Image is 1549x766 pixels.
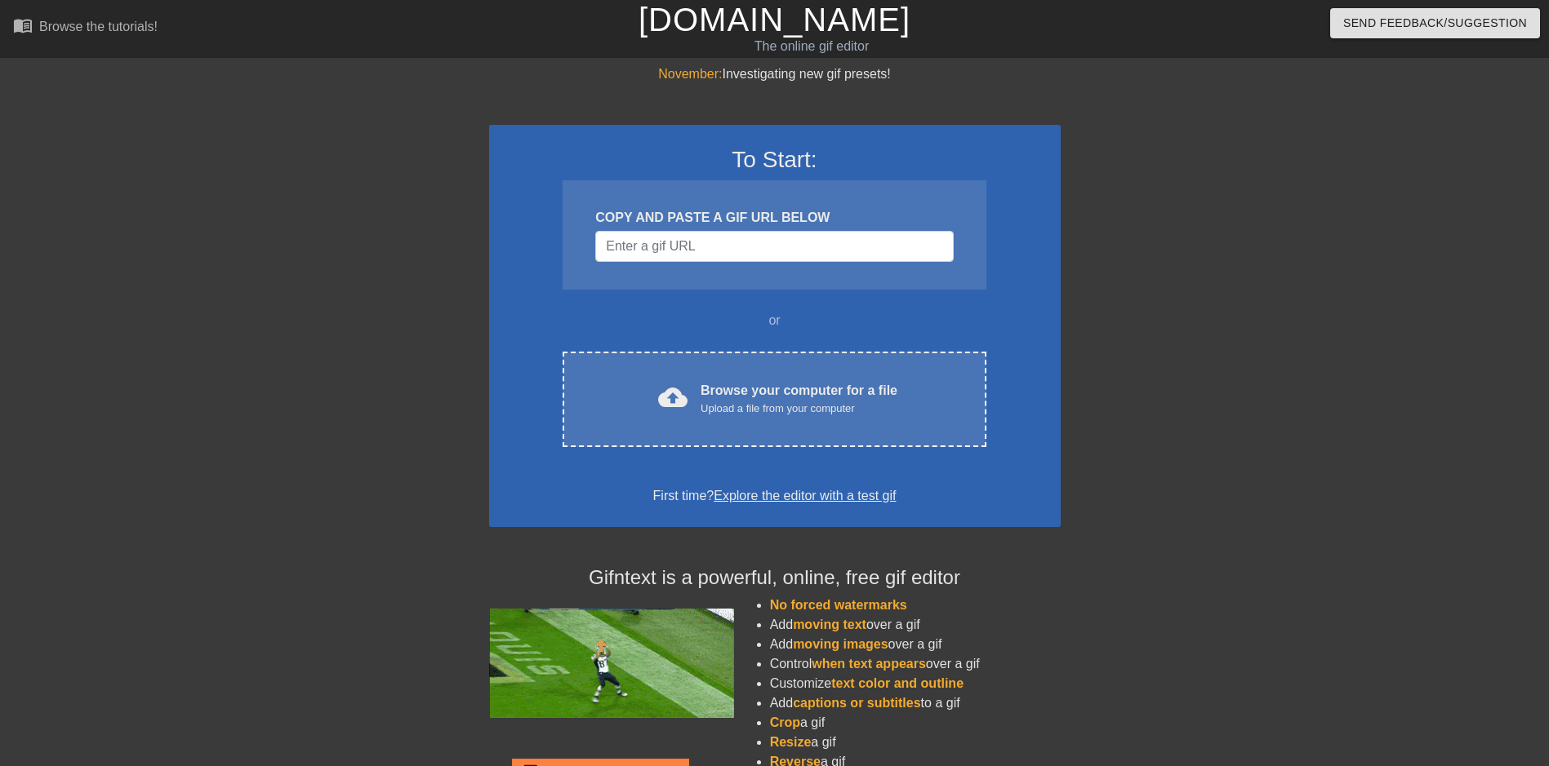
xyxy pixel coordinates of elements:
[770,735,812,749] span: Resize
[595,231,953,262] input: Username
[793,696,920,710] span: captions or subtitles
[770,713,1061,733] li: a gif
[770,615,1061,635] li: Add over a gif
[489,64,1061,84] div: Investigating new gif presets!
[812,657,926,671] span: when text appears
[13,15,158,41] a: Browse the tutorials!
[714,489,896,503] a: Explore the editor with a test gif
[1343,13,1527,33] span: Send Feedback/Suggestion
[1330,8,1540,38] button: Send Feedback/Suggestion
[701,401,897,417] div: Upload a file from your computer
[770,693,1061,713] li: Add to a gif
[595,208,953,228] div: COPY AND PASTE A GIF URL BELOW
[770,598,907,612] span: No forced watermarks
[39,20,158,33] div: Browse the tutorials!
[489,609,734,718] img: football_small.gif
[793,618,866,631] span: moving text
[658,383,688,412] span: cloud_upload
[524,37,1098,56] div: The online gif editor
[831,676,964,690] span: text color and outline
[658,67,722,81] span: November:
[770,733,1061,752] li: a gif
[510,146,1039,174] h3: To Start:
[770,674,1061,693] li: Customize
[770,715,800,729] span: Crop
[701,381,897,417] div: Browse your computer for a file
[13,15,33,35] span: menu_book
[770,654,1061,674] li: Control over a gif
[510,486,1039,506] div: First time?
[532,311,1018,330] div: or
[489,566,1061,590] h4: Gifntext is a powerful, online, free gif editor
[793,637,888,651] span: moving images
[639,2,910,38] a: [DOMAIN_NAME]
[770,635,1061,654] li: Add over a gif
